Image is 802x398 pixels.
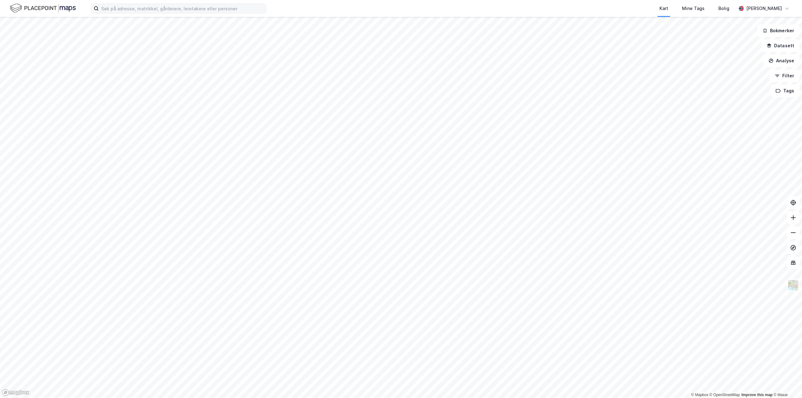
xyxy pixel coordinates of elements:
button: Bokmerker [757,24,799,37]
button: Tags [770,85,799,97]
button: Datasett [761,39,799,52]
img: logo.f888ab2527a4732fd821a326f86c7f29.svg [10,3,76,14]
img: Z [787,279,799,291]
div: Mine Tags [682,5,705,12]
div: Kontrollprogram for chat [771,368,802,398]
div: Bolig [718,5,729,12]
div: Kart [659,5,668,12]
input: Søk på adresse, matrikkel, gårdeiere, leietakere eller personer [99,4,266,13]
a: Mapbox [691,393,708,397]
a: Improve this map [742,393,773,397]
div: [PERSON_NAME] [746,5,782,12]
a: Mapbox homepage [2,389,29,396]
a: OpenStreetMap [710,393,740,397]
button: Analyse [763,54,799,67]
button: Filter [769,70,799,82]
iframe: Chat Widget [771,368,802,398]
